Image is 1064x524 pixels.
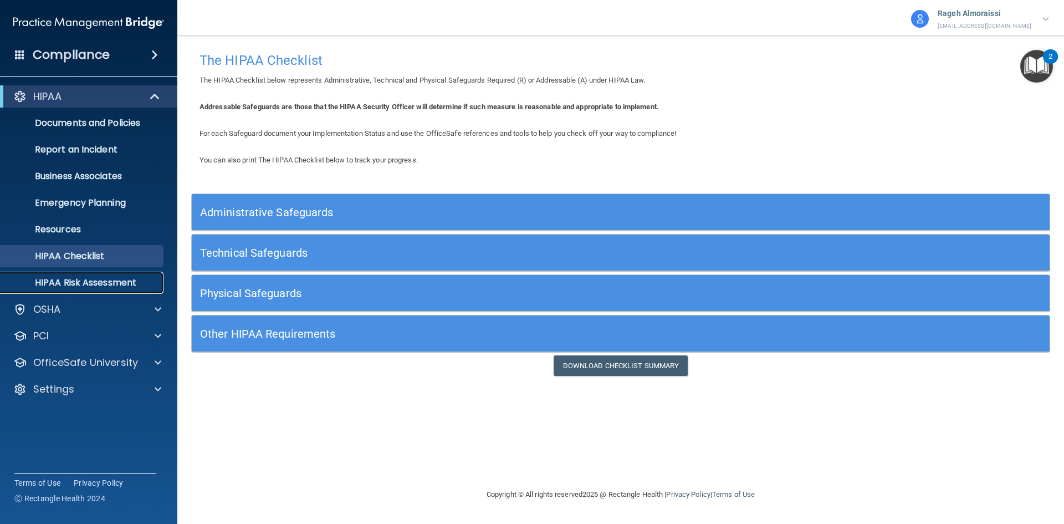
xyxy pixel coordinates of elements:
[7,171,158,182] p: Business Associates
[7,118,158,129] p: Documents and Policies
[13,356,161,369] a: OfficeSafe University
[14,493,105,504] span: Ⓒ Rectangle Health 2024
[938,7,1031,21] p: Rageh Almoraissi
[33,303,61,316] p: OSHA
[7,144,158,155] p: Report an Incident
[33,47,110,63] h4: Compliance
[13,90,161,103] a: HIPAA
[7,197,158,208] p: Emergency Planning
[14,477,60,489] a: Terms of Use
[200,247,827,259] h5: Technical Safeguards
[712,490,755,498] a: Terms of Use
[200,287,827,299] h5: Physical Safeguards
[33,329,49,343] p: PCI
[1020,50,1053,83] button: Open Resource Center, 2 new notifications
[33,356,138,369] p: OfficeSafe University
[200,328,827,340] h5: Other HIPAA Requirements
[74,477,124,489] a: Privacy Policy
[199,76,646,84] span: The HIPAA Checklist below represents Administrative, Technical and Physical Safeguards Required (...
[7,224,158,235] p: Resources
[13,12,164,34] img: PMB logo
[33,383,74,396] p: Settings
[13,383,161,396] a: Settings
[199,103,659,111] b: Addressable Safeguards are those that the HIPAA Security Officer will determine if such measure i...
[1042,17,1049,21] img: arrow-down.227dba2b.svg
[199,156,418,164] span: You can also print The HIPAA Checklist below to track your progress.
[7,251,158,262] p: HIPAA Checklist
[13,329,161,343] a: PCI
[199,53,1042,68] h4: The HIPAA Checklist
[666,490,710,498] a: Privacy Policy
[1048,57,1052,71] div: 2
[418,477,823,512] div: Copyright © All rights reserved 2025 @ Rectangle Health | |
[13,303,161,316] a: OSHA
[7,277,158,288] p: HIPAA Risk Assessment
[911,10,929,28] img: avatar.17b06cb7.svg
[554,355,688,376] a: Download Checklist Summary
[938,21,1031,31] p: [EMAIL_ADDRESS][DOMAIN_NAME]
[33,90,62,103] p: HIPAA
[200,206,827,218] h5: Administrative Safeguards
[199,129,676,138] span: For each Safeguard document your Implementation Status and use the OfficeSafe references and tool...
